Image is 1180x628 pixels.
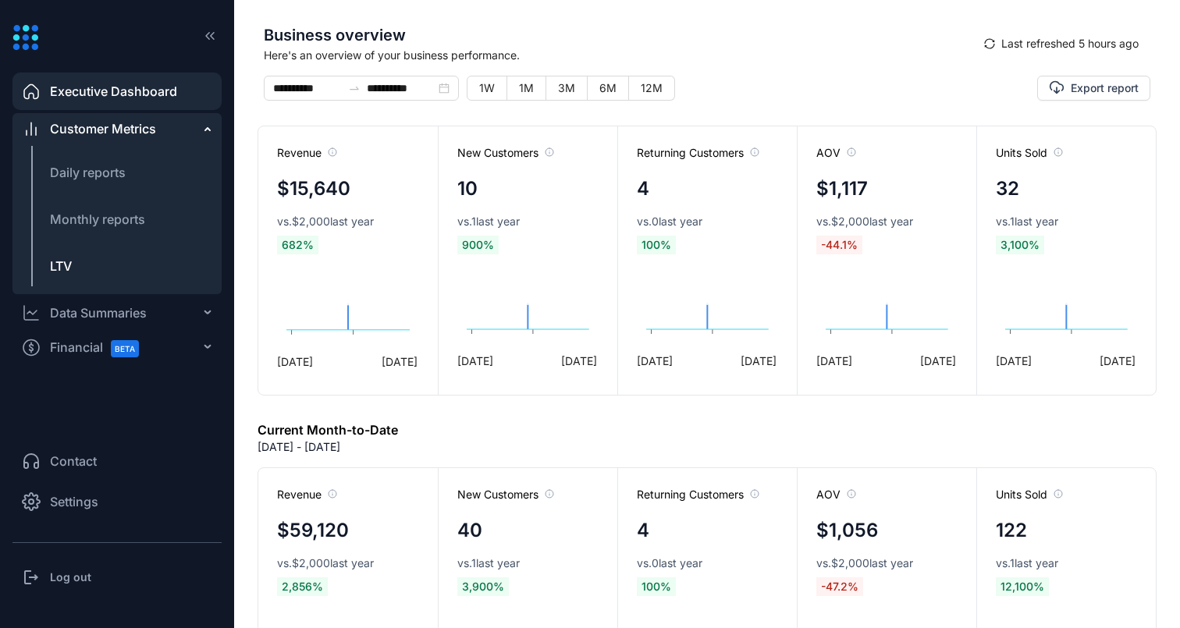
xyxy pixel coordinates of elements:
h4: 122 [996,516,1027,545]
span: Executive Dashboard [50,82,177,101]
span: Export report [1071,80,1139,96]
span: 6M [599,81,617,94]
span: [DATE] [382,353,418,370]
span: Last refreshed 5 hours ago [1001,35,1139,52]
h4: 4 [637,175,649,203]
span: Returning Customers [637,487,759,502]
span: Units Sold [996,145,1063,161]
span: Daily reports [50,165,126,180]
span: swap-right [348,82,361,94]
span: 3,100 % [996,236,1044,254]
span: [DATE] [277,353,313,370]
span: 1M [519,81,534,94]
h4: 32 [996,175,1019,203]
span: vs. $2,000 last year [277,555,374,571]
span: Customer Metrics [50,119,156,138]
span: Here's an overview of your business performance. [264,47,972,63]
span: -44.1 % [816,236,862,254]
h6: Current Month-to-Date [258,420,398,439]
span: Revenue [277,145,337,161]
button: Export report [1037,76,1150,101]
span: [DATE] [457,353,493,369]
span: LTV [50,258,72,274]
span: 1W [479,81,495,94]
span: vs. 1 last year [996,555,1058,571]
span: [DATE] [637,353,673,369]
h4: $59,120 [277,516,349,545]
span: AOV [816,145,856,161]
span: Contact [50,452,97,470]
span: vs. 0 last year [637,214,702,229]
span: [DATE] [816,353,852,369]
h4: 10 [457,175,478,203]
span: [DATE] [996,353,1032,369]
span: Financial [50,330,153,365]
span: vs. $2,000 last year [277,214,374,229]
span: vs. 1 last year [457,214,520,229]
span: 100 % [637,577,676,596]
button: syncLast refreshed 5 hours ago [972,31,1150,56]
span: New Customers [457,145,554,161]
span: 100 % [637,236,676,254]
h4: $1,117 [816,175,868,203]
h4: $1,056 [816,516,878,545]
span: vs. $2,000 last year [816,214,913,229]
h3: Log out [50,569,91,585]
span: Settings [50,492,98,511]
div: Data Summaries [50,303,147,322]
span: sync [984,38,995,49]
span: to [348,82,361,94]
span: vs. 1 last year [996,214,1058,229]
span: Revenue [277,487,337,502]
h4: $15,640 [277,175,350,203]
span: 12M [641,81,663,94]
span: AOV [816,487,856,502]
h4: 40 [457,516,482,545]
h4: 4 [637,516,649,545]
span: BETA [111,340,139,357]
span: vs. 1 last year [457,555,520,571]
span: vs. $2,000 last year [816,555,913,571]
span: Business overview [264,23,972,47]
span: Returning Customers [637,145,759,161]
span: [DATE] [741,353,777,369]
span: 12,100 % [996,577,1049,596]
span: 900 % [457,236,499,254]
span: vs. 0 last year [637,555,702,571]
span: Monthly reports [50,211,145,227]
span: Units Sold [996,487,1063,502]
span: 3M [558,81,575,94]
span: 2,856 % [277,577,328,596]
p: [DATE] - [DATE] [258,439,340,455]
span: [DATE] [920,353,956,369]
span: [DATE] [1100,353,1136,369]
span: New Customers [457,487,554,502]
span: [DATE] [561,353,597,369]
span: 682 % [277,236,318,254]
span: -47.2 % [816,577,863,596]
span: 3,900 % [457,577,509,596]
